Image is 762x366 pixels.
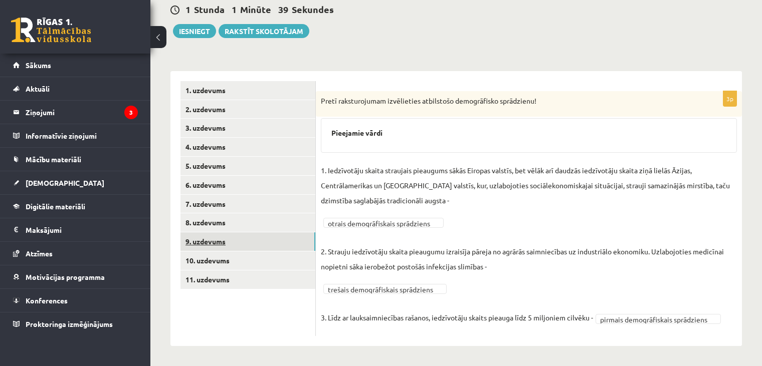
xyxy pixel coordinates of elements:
a: Motivācijas programma [13,265,138,288]
h3: Pieejamie vārdi [331,129,726,137]
span: Konferences [26,296,68,305]
a: otrais demogrāfiskais sprādziens [323,218,444,228]
span: [DEMOGRAPHIC_DATA] [26,178,104,187]
a: 11. uzdevums [180,270,315,289]
span: Aktuāli [26,84,50,93]
legend: Ziņojumi [26,101,138,124]
legend: Maksājumi [26,218,138,241]
a: pirmais demogrāfiskais sprādziens [596,314,721,324]
span: 1 [232,4,237,15]
span: Atzīmes [26,249,53,258]
a: Mācību materiāli [13,148,138,171]
a: trešais demogrāfiskais sprādziens [323,284,447,294]
a: Atzīmes [13,242,138,265]
span: Mācību materiāli [26,155,81,164]
legend: Informatīvie ziņojumi [26,124,138,147]
a: 9. uzdevums [180,232,315,251]
a: 1. uzdevums [180,81,315,100]
button: Iesniegt [173,24,216,38]
span: Sekundes [292,4,334,15]
span: Proktoringa izmēģinājums [26,319,113,328]
p: 1. Iedzīvotāju skaita straujais pieaugums sākās Eiropas valstīs, bet vēlāk arī daudzās iedzīvotāj... [321,163,737,208]
span: Digitālie materiāli [26,202,85,211]
span: Minūte [240,4,271,15]
span: Motivācijas programma [26,272,105,281]
a: 3. uzdevums [180,119,315,137]
a: 8. uzdevums [180,213,315,232]
a: Maksājumi [13,218,138,241]
span: pirmais demogrāfiskais sprādziens [600,314,707,324]
a: Informatīvie ziņojumi [13,124,138,147]
a: 6. uzdevums [180,176,315,194]
span: trešais demogrāfiskais sprādziens [328,284,433,294]
a: Konferences [13,289,138,312]
a: 2. uzdevums [180,100,315,119]
p: 3p [723,91,737,107]
a: Rīgas 1. Tālmācības vidusskola [11,18,91,43]
span: 39 [278,4,288,15]
span: 1 [185,4,190,15]
a: 5. uzdevums [180,157,315,175]
span: Stunda [194,4,225,15]
a: Aktuāli [13,77,138,100]
p: Pretī raksturojumam izvēlieties atbilstošo demogrāfisko sprādzienu! [321,96,687,106]
a: Digitālie materiāli [13,195,138,218]
a: 7. uzdevums [180,195,315,213]
span: Sākums [26,61,51,70]
span: otrais demogrāfiskais sprādziens [328,218,430,228]
a: Sākums [13,54,138,77]
p: 2. Strauju iedzīvotāju skaita pieaugumu izraisīja pāreja no agrārās saimniecības uz industriālo e... [321,229,737,274]
a: Rakstīt skolotājam [219,24,309,38]
a: 10. uzdevums [180,251,315,270]
a: Ziņojumi3 [13,101,138,124]
a: 4. uzdevums [180,138,315,156]
a: Proktoringa izmēģinājums [13,312,138,335]
i: 3 [124,106,138,119]
a: [DEMOGRAPHIC_DATA] [13,171,138,194]
p: 3. Līdz ar lauksaimniecības rašanos, iedzīvotāju skaits pieauga līdz 5 miljoniem cilvēku - [321,295,593,325]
